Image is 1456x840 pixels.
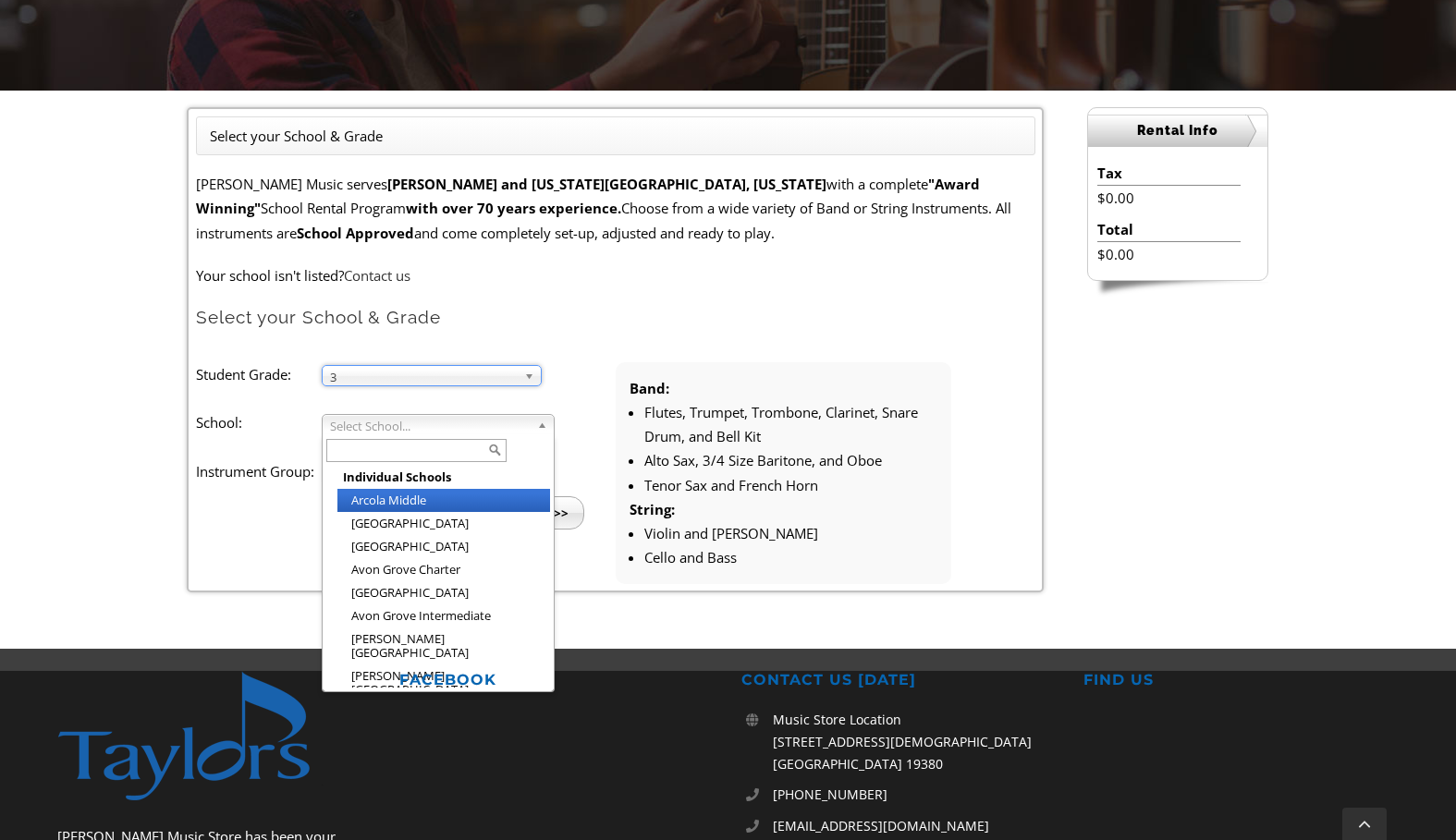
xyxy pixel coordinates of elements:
[210,124,383,148] li: Select your School & Grade
[344,266,410,285] a: Contact us
[337,535,550,558] li: [GEOGRAPHIC_DATA]
[1097,217,1241,242] li: Total
[196,172,1035,245] p: [PERSON_NAME] Music serves with a complete School Rental Program Choose from a wide variety of Ba...
[337,664,550,701] li: [PERSON_NAME][GEOGRAPHIC_DATA]
[773,817,989,834] span: [EMAIL_ADDRESS][DOMAIN_NAME]
[337,489,550,512] li: Arcola Middle
[1097,161,1241,186] li: Tax
[630,379,669,397] strong: Band:
[630,500,675,518] strong: String:
[196,263,1035,287] p: Your school isn't listed?
[741,671,1057,690] h2: CONTACT US [DATE]
[1088,115,1267,147] h2: Rental Info
[196,362,322,386] label: Student Grade:
[1087,281,1268,298] img: sidebar-footer.png
[337,512,550,535] li: [GEOGRAPHIC_DATA]
[773,784,1058,806] a: [PHONE_NUMBER]
[1097,186,1241,210] li: $0.00
[644,545,937,569] li: Cello and Bass
[196,306,1035,329] h2: Select your School & Grade
[337,627,550,664] li: [PERSON_NAME][GEOGRAPHIC_DATA]
[644,473,937,497] li: Tenor Sax and French Horn
[57,671,349,802] img: footer-logo
[644,448,937,472] li: Alto Sax, 3/4 Size Baritone, and Oboe
[1097,242,1241,266] li: $0.00
[196,410,322,434] label: School:
[337,558,550,581] li: Avon Grove Charter
[406,199,621,217] strong: with over 70 years experience.
[644,400,937,449] li: Flutes, Trumpet, Trombone, Clarinet, Snare Drum, and Bell Kit
[773,815,1058,837] a: [EMAIL_ADDRESS][DOMAIN_NAME]
[773,709,1058,774] p: Music Store Location [STREET_ADDRESS][DEMOGRAPHIC_DATA] [GEOGRAPHIC_DATA] 19380
[297,224,414,242] strong: School Approved
[337,581,550,604] li: [GEOGRAPHIC_DATA]
[330,366,517,388] span: 3
[1083,671,1399,690] h2: FIND US
[387,175,826,193] strong: [PERSON_NAME] and [US_STATE][GEOGRAPHIC_DATA], [US_STATE]
[644,521,937,545] li: Violin and [PERSON_NAME]
[196,459,322,483] label: Instrument Group:
[337,604,550,627] li: Avon Grove Intermediate
[337,466,550,489] li: Individual Schools
[399,671,715,690] h2: FACEBOOK
[330,415,530,437] span: Select School...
